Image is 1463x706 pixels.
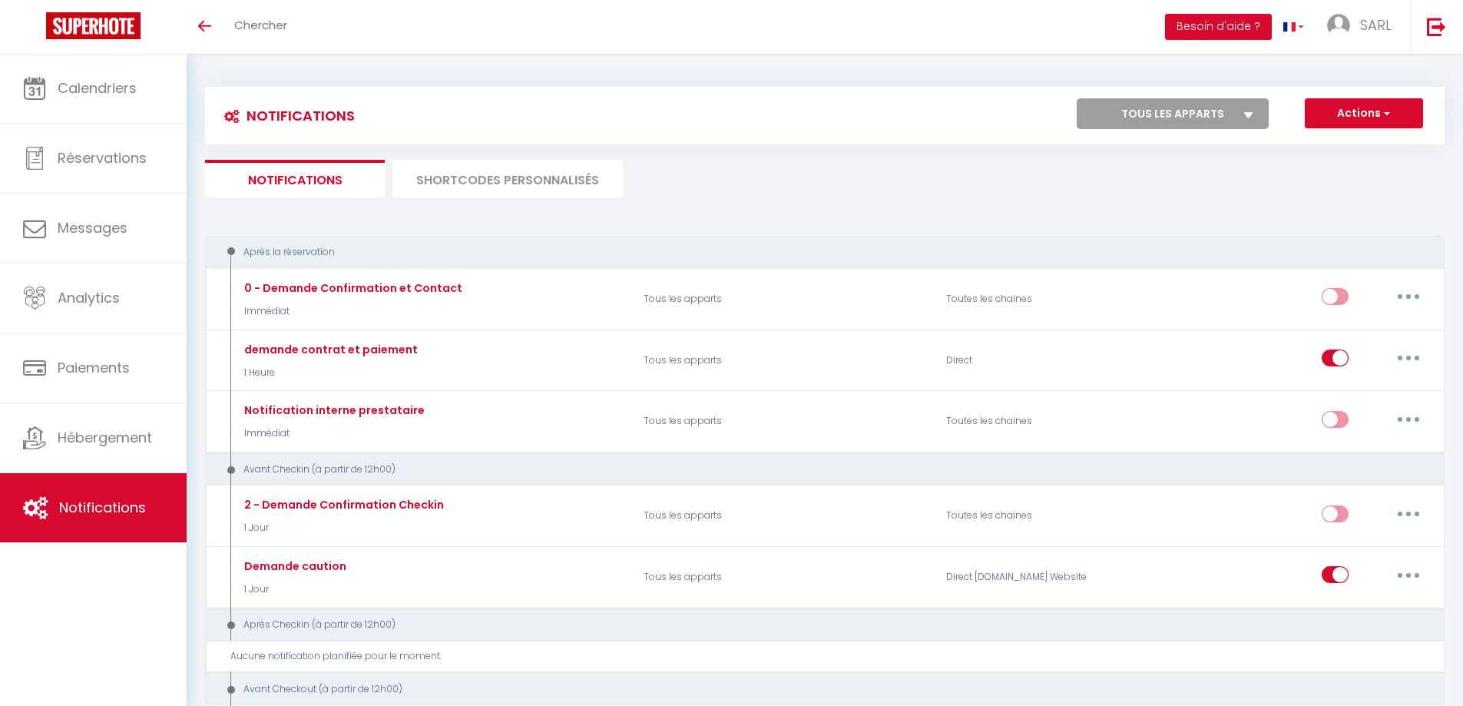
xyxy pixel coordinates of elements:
[1305,98,1423,129] button: Actions
[240,341,418,358] div: demande contrat et paiement
[936,399,1138,444] div: Toutes les chaines
[392,160,623,197] li: SHORTCODES PERSONNALISÉS
[634,277,936,321] p: Tous les apparts
[240,402,425,419] div: Notification interne prestataire
[217,98,355,133] h3: Notifications
[240,426,425,441] p: Immédiat
[936,277,1138,321] div: Toutes les chaines
[58,428,152,447] span: Hébergement
[240,366,418,380] p: 1 Heure
[240,558,346,575] div: Demande caution
[240,496,444,513] div: 2 - Demande Confirmation Checkin
[230,649,1431,664] div: Aucune notification planifiée pour le moment.
[634,338,936,383] p: Tous les apparts
[220,682,1406,697] div: Avant Checkout (à partir de 12h00)
[1360,15,1392,35] span: SARL
[58,148,147,167] span: Réservations
[220,618,1406,632] div: Après Checkin (à partir de 12h00)
[234,17,287,33] span: Chercher
[1327,14,1350,37] img: ...
[240,304,462,319] p: Immédiat
[58,218,127,237] span: Messages
[240,582,346,597] p: 1 Jour
[936,338,1138,383] div: Direct
[58,288,120,307] span: Analytics
[936,555,1138,599] div: Direct [DOMAIN_NAME] Website
[58,358,130,377] span: Paiements
[936,494,1138,539] div: Toutes les chaines
[240,280,462,297] div: 0 - Demande Confirmation et Contact
[46,12,141,39] img: Super Booking
[58,78,137,98] span: Calendriers
[240,521,444,535] p: 1 Jour
[634,494,936,539] p: Tous les apparts
[634,399,936,444] p: Tous les apparts
[205,160,385,197] li: Notifications
[1427,17,1446,36] img: logout
[220,245,1406,260] div: Après la réservation
[220,462,1406,477] div: Avant Checkin (à partir de 12h00)
[59,498,146,517] span: Notifications
[634,555,936,599] p: Tous les apparts
[1165,14,1272,40] button: Besoin d'aide ?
